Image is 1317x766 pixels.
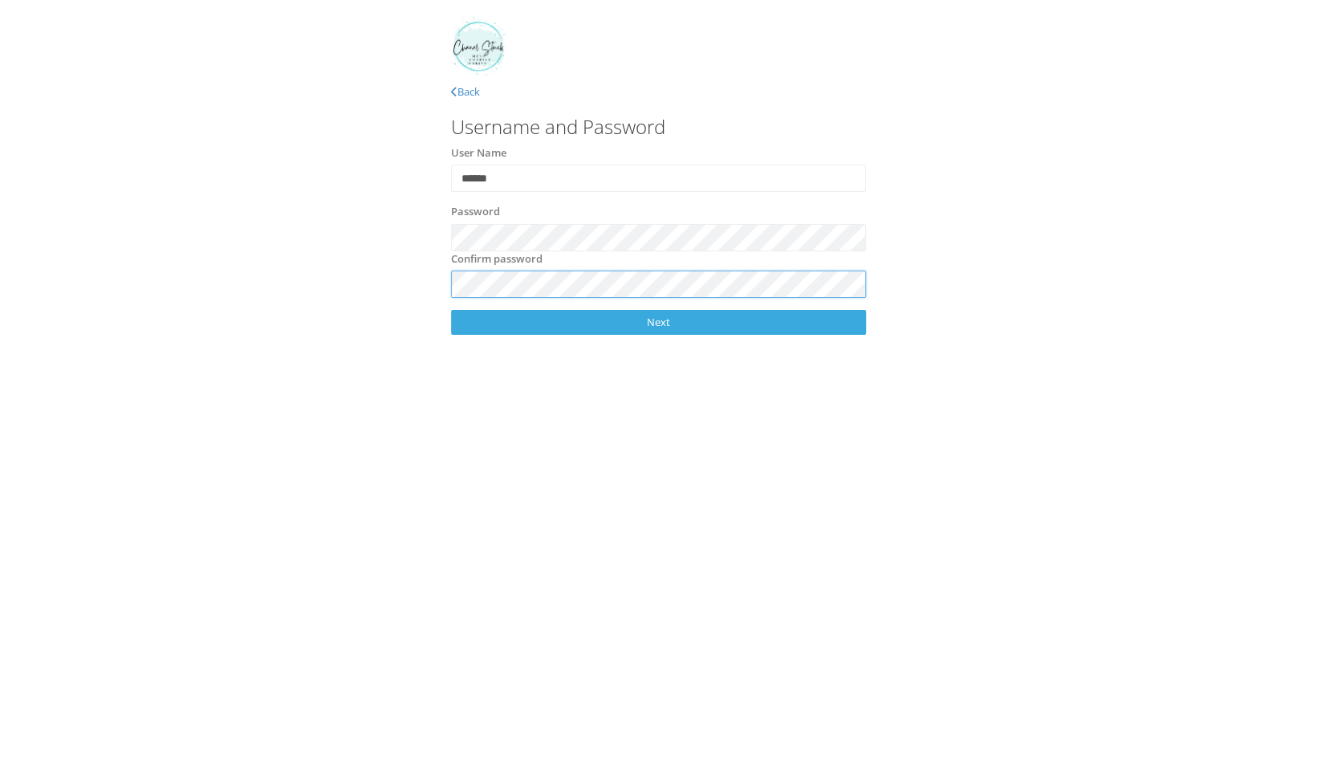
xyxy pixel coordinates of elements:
[451,310,866,335] a: Next
[451,145,506,161] label: User Name
[451,84,480,99] a: Back
[451,116,866,137] h3: Username and Password
[451,204,500,220] label: Password
[451,251,543,267] label: Confirm password
[451,16,506,76] img: csl.jpg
